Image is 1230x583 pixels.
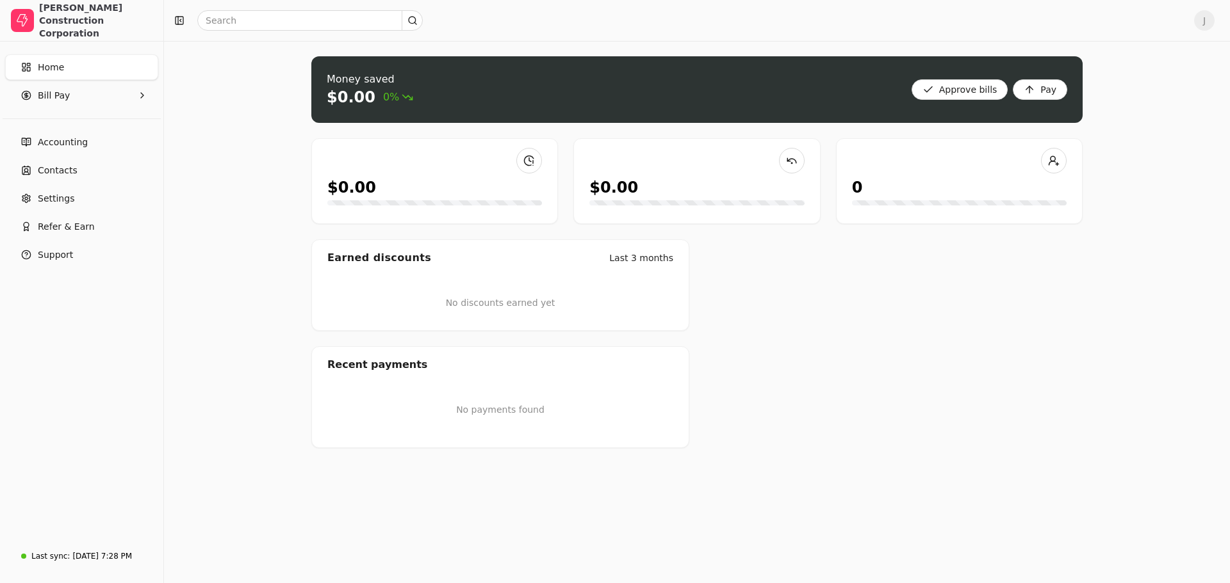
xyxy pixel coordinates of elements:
div: $0.00 [589,176,638,199]
button: Approve bills [912,79,1008,100]
a: Settings [5,186,158,211]
span: 0% [383,90,413,105]
a: Contacts [5,157,158,183]
div: $0.00 [327,176,376,199]
div: 0 [852,176,863,199]
span: Accounting [38,136,88,149]
span: Contacts [38,164,78,177]
div: No discounts earned yet [446,276,555,330]
a: Last sync:[DATE] 7:28 PM [5,545,158,568]
button: J [1194,10,1215,31]
p: No payments found [327,403,673,417]
div: [DATE] 7:28 PM [72,550,132,562]
div: Last 3 months [609,252,673,265]
a: Home [5,54,158,80]
div: $0.00 [327,87,375,108]
input: Search [197,10,423,31]
button: Bill Pay [5,83,158,108]
span: Settings [38,192,74,205]
span: Bill Pay [38,89,70,102]
span: Home [38,61,64,74]
div: Earned discounts [327,250,431,266]
button: Refer & Earn [5,214,158,239]
div: Last sync: [31,550,70,562]
div: Money saved [327,72,413,87]
div: [PERSON_NAME] Construction Corporation [39,1,152,40]
button: Support [5,242,158,268]
button: Pay [1013,79,1067,100]
div: Recent payments [312,347,689,383]
span: Support [38,248,73,262]
span: Refer & Earn [38,220,95,234]
a: Accounting [5,129,158,155]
